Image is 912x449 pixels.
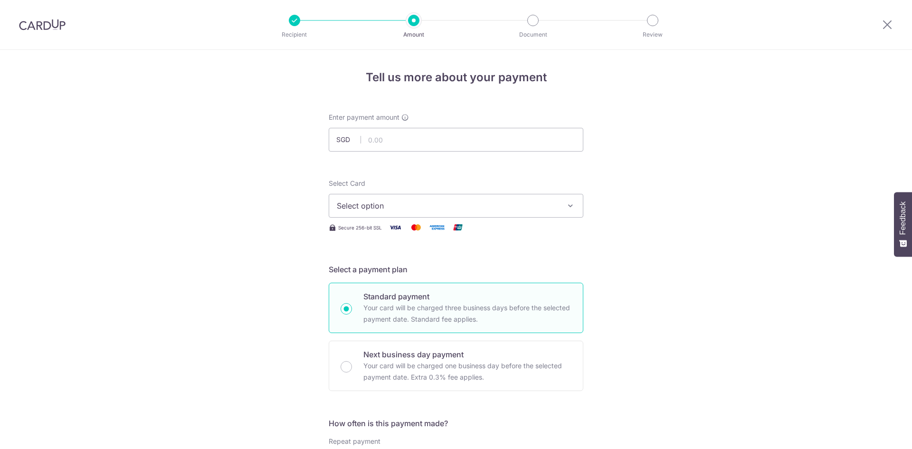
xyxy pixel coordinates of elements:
span: Select option [337,200,558,211]
input: 0.00 [329,128,583,152]
span: translation missing: en.payables.payment_networks.credit_card.summary.labels.select_card [329,179,365,187]
img: CardUp [19,19,66,30]
h5: How often is this payment made? [329,418,583,429]
p: Your card will be charged one business day before the selected payment date. Extra 0.3% fee applies. [363,360,571,383]
label: Repeat payment [329,437,380,446]
h4: Tell us more about your payment [329,69,583,86]
h5: Select a payment plan [329,264,583,275]
img: Visa [386,221,405,233]
span: SGD [336,135,361,144]
span: Secure 256-bit SSL [338,224,382,231]
span: Feedback [899,201,907,235]
button: Select option [329,194,583,218]
button: Feedback - Show survey [894,192,912,257]
p: Your card will be charged three business days before the selected payment date. Standard fee appl... [363,302,571,325]
p: Next business day payment [363,349,571,360]
p: Recipient [259,30,330,39]
img: Mastercard [407,221,426,233]
iframe: Opens a widget where you can find more information [851,420,902,444]
p: Standard payment [363,291,571,302]
img: Union Pay [448,221,467,233]
img: American Express [427,221,446,233]
p: Document [498,30,568,39]
p: Review [617,30,688,39]
span: Enter payment amount [329,113,399,122]
p: Amount [379,30,449,39]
